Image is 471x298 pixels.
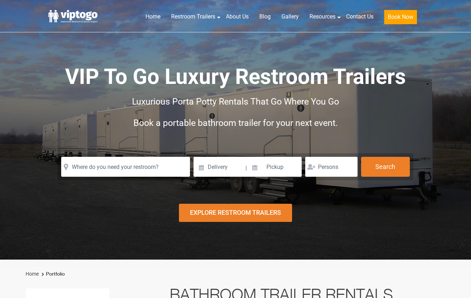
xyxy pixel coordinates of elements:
div: Explore Restroom Trailers [179,204,292,222]
span: Book a portable bathroom trailer for your next event. [133,118,338,128]
button: Book Now [384,10,417,24]
a: Restroom Trailers [166,9,221,25]
input: Delivery [194,157,244,177]
span: | [245,157,247,180]
a: Home [140,9,166,25]
a: Blog [254,9,276,25]
a: Contact Us [341,9,379,25]
a: About Us [221,9,254,25]
button: Search [361,157,410,177]
input: Where do you need your restroom? [61,157,190,177]
a: Resources [304,9,341,25]
span: VIP To Go Luxury Restroom Trailers [65,64,406,89]
a: Gallery [276,9,304,25]
span: Luxurious Porta Potty Rentals That Go Where You Go [132,96,339,107]
input: Pickup [248,157,302,177]
a: Book Now [379,9,422,28]
input: Persons [305,157,358,177]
